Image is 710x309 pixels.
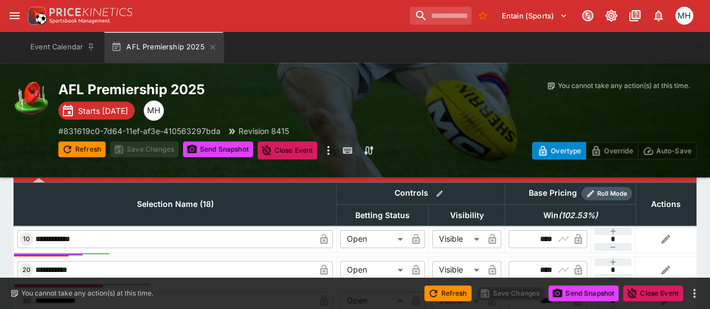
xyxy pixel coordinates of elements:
span: 20 [20,266,33,274]
button: No Bookmarks [474,7,492,25]
h2: Copy To Clipboard [58,81,430,98]
button: open drawer [4,6,25,26]
div: Show/hide Price Roll mode configuration. [581,187,632,200]
button: Toggle light/dark mode [601,6,621,26]
button: Override [585,142,638,159]
button: Documentation [625,6,645,26]
span: Win(102.53%) [530,209,610,222]
p: You cannot take any action(s) at this time. [21,288,153,298]
button: more [688,287,701,300]
button: Michael Hutchinson [672,3,697,28]
div: Base Pricing [524,186,581,200]
button: Bulk edit [432,186,447,201]
button: Notifications [648,6,668,26]
p: Revision 8415 [239,125,289,137]
button: Refresh [58,141,106,157]
div: Start From [532,142,697,159]
img: PriceKinetics Logo [25,4,47,27]
th: Controls [336,182,505,204]
p: Copy To Clipboard [58,125,221,137]
span: Betting Status [343,209,422,222]
span: Selection Name (18) [124,197,226,211]
img: australian_rules.png [13,81,49,117]
button: Close Event [623,285,683,301]
button: Auto-Save [638,142,697,159]
span: 10 [21,235,32,243]
p: You cannot take any action(s) at this time. [558,81,690,91]
button: more [322,141,335,159]
p: Override [604,145,633,156]
div: Open [340,261,407,279]
th: Actions [635,182,696,225]
img: Sportsbook Management [49,19,110,24]
p: Starts [DATE] [78,105,128,117]
div: Open [340,230,407,248]
div: Michael Hutchinson [144,100,164,121]
button: Connected to PK [578,6,598,26]
button: Overtype [532,142,586,159]
button: Refresh [424,285,471,301]
button: AFL Premiership 2025 [104,31,223,63]
button: Close Event [258,141,318,159]
button: Event Calendar [24,31,102,63]
button: Send Snapshot [548,285,619,301]
input: search [410,7,471,25]
img: PriceKinetics [49,8,132,16]
em: ( 102.53 %) [558,209,597,222]
p: Auto-Save [656,145,691,156]
button: Send Snapshot [183,141,253,157]
div: Visible [432,261,483,279]
span: Visibility [437,209,496,222]
p: Overtype [551,145,581,156]
div: Visible [432,230,483,248]
span: Roll Mode [593,189,632,199]
button: Select Tenant [495,7,574,25]
div: Michael Hutchinson [675,7,693,25]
